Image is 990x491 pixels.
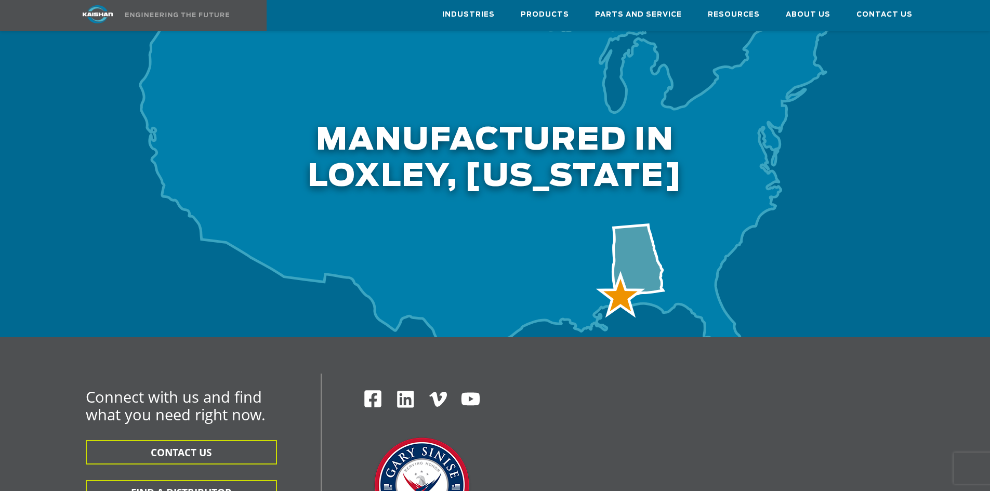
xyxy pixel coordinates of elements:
[363,389,382,408] img: Facebook
[59,5,137,23] img: kaishan logo
[786,1,830,29] a: About Us
[786,9,830,21] span: About Us
[708,9,760,21] span: Resources
[442,9,495,21] span: Industries
[521,9,569,21] span: Products
[856,9,913,21] span: Contact Us
[429,392,447,407] img: Vimeo
[595,1,682,29] a: Parts and Service
[595,9,682,21] span: Parts and Service
[521,1,569,29] a: Products
[442,1,495,29] a: Industries
[856,1,913,29] a: Contact Us
[86,387,266,424] span: Connect with us and find what you need right now.
[125,12,229,17] img: Engineering the future
[708,1,760,29] a: Resources
[86,440,277,465] button: CONTACT US
[460,389,481,409] img: Youtube
[65,5,926,195] h2: Manufactured in LOXLEY, [US_STATE]
[395,389,416,409] img: Linkedin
